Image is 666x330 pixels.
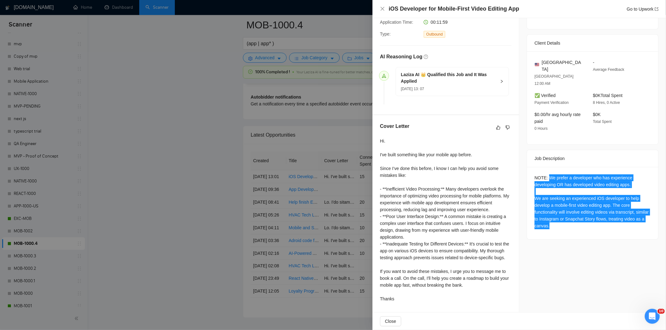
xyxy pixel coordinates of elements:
[593,93,623,98] span: $0K Total Spent
[380,316,401,326] button: Close
[506,125,510,130] span: dislike
[535,100,569,105] span: Payment Verification
[658,309,665,314] span: 10
[380,123,409,130] h5: Cover Letter
[535,174,651,229] div: NOTE: We prefer a developer who has experience developing OR has developed video editing apps. We...
[535,74,574,86] span: [GEOGRAPHIC_DATA] 12:00 AM
[380,32,391,36] span: Type:
[542,59,583,73] span: [GEOGRAPHIC_DATA]
[431,20,448,25] span: 00:11:59
[496,125,501,130] span: like
[535,93,556,98] span: ✅ Verified
[535,126,548,131] span: 0 Hours
[424,55,428,59] span: question-circle
[424,20,428,24] span: clock-circle
[401,87,424,91] span: [DATE] 13: 07
[424,31,445,38] span: Outbound
[380,53,422,61] h5: AI Reasoning Log
[535,62,539,67] img: 🇺🇸
[593,67,624,72] span: Average Feedback
[385,318,396,325] span: Close
[380,138,511,302] div: Hi. I've built something like your mobile app before. Since I’ve done this before, I know I can h...
[401,71,496,85] h5: Laziza AI 👑 Qualified this Job and It Was Applied
[500,80,504,83] span: right
[535,35,651,51] div: Client Details
[535,150,651,167] div: Job Description
[593,119,612,124] span: Total Spent
[380,6,385,11] span: close
[593,60,594,65] span: -
[593,100,620,105] span: 8 Hires, 0 Active
[655,7,659,11] span: export
[593,112,601,117] span: $0K
[495,124,502,131] button: like
[645,309,660,324] iframe: Intercom live chat
[389,5,519,13] h4: iOS Developer for Mobile-First Video Editing App
[627,7,659,12] a: Go to Upworkexport
[380,20,413,25] span: Application Time:
[504,124,511,131] button: dislike
[380,6,385,12] button: Close
[382,74,386,78] span: send
[535,112,581,124] span: $0.00/hr avg hourly rate paid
